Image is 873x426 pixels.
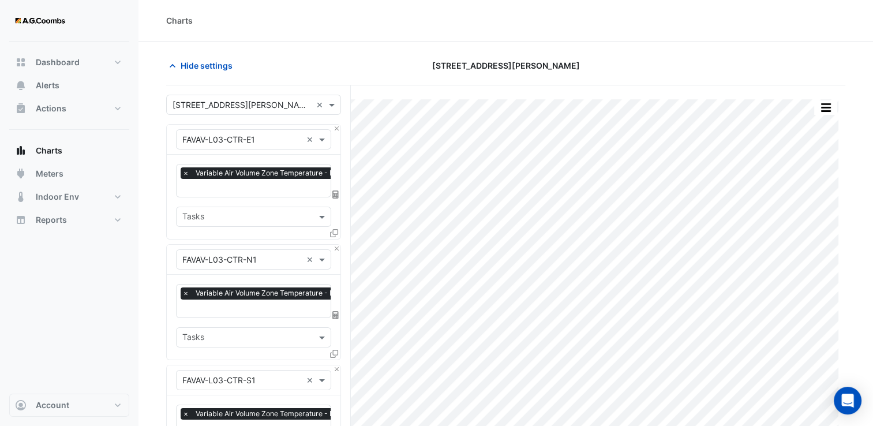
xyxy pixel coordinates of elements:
[331,310,341,320] span: Choose Function
[9,74,129,97] button: Alerts
[36,80,59,91] span: Alerts
[36,214,67,226] span: Reports
[15,168,27,180] app-icon: Meters
[181,210,204,225] div: Tasks
[331,189,341,199] span: Choose Function
[432,59,579,72] span: [STREET_ADDRESS][PERSON_NAME]
[166,55,240,76] button: Hide settings
[15,145,27,156] app-icon: Charts
[36,168,63,180] span: Meters
[181,408,191,420] span: ×
[193,287,491,299] span: Variable Air Volume Zone Temperature - L03 (NABERS IE), Centre North
[9,139,129,162] button: Charts
[306,253,316,266] span: Clear
[9,97,129,120] button: Actions
[333,365,340,373] button: Close
[9,185,129,208] button: Indoor Env
[316,99,326,111] span: Clear
[36,103,66,114] span: Actions
[15,57,27,68] app-icon: Dashboard
[15,214,27,226] app-icon: Reports
[15,80,27,91] app-icon: Alerts
[181,167,191,179] span: ×
[181,287,191,299] span: ×
[181,331,204,346] div: Tasks
[14,9,66,32] img: Company Logo
[9,51,129,74] button: Dashboard
[306,374,316,386] span: Clear
[9,208,129,231] button: Reports
[36,191,79,203] span: Indoor Env
[306,133,316,145] span: Clear
[333,245,340,252] button: Close
[36,399,69,411] span: Account
[9,162,129,185] button: Meters
[193,408,491,420] span: Variable Air Volume Zone Temperature - L03 (NABERS IE), Centre South
[193,167,491,179] span: Variable Air Volume Zone Temperature - L03 (NABERS IE), Centre East
[330,228,338,238] span: Clone Favourites and Tasks from this Equipment to other Equipment
[36,145,62,156] span: Charts
[15,191,27,203] app-icon: Indoor Env
[36,57,80,68] span: Dashboard
[15,103,27,114] app-icon: Actions
[333,125,340,132] button: Close
[9,394,129,417] button: Account
[814,100,837,115] button: More Options
[330,349,338,358] span: Clone Favourites and Tasks from this Equipment to other Equipment
[834,387,861,414] div: Open Intercom Messenger
[181,59,233,72] span: Hide settings
[166,14,193,27] div: Charts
